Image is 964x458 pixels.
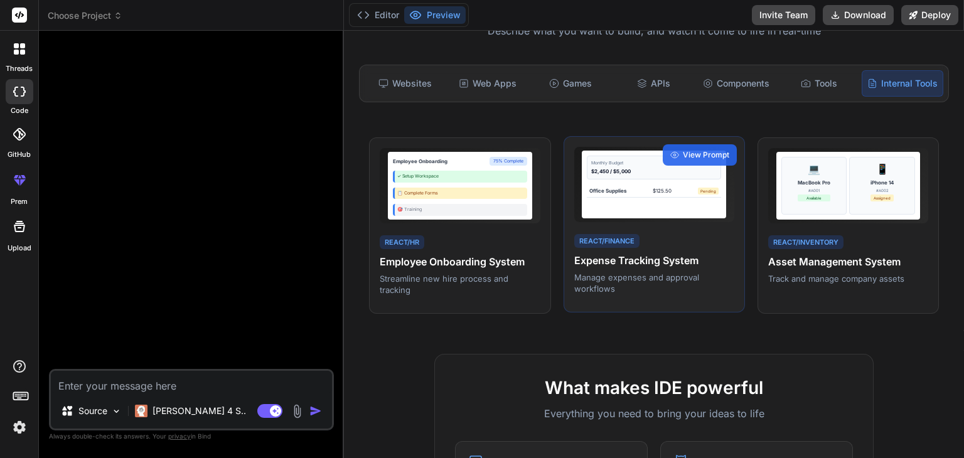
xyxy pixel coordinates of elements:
[309,405,322,417] img: icon
[455,375,853,401] h2: What makes IDE powerful
[404,6,466,24] button: Preview
[168,432,191,440] span: privacy
[613,70,694,97] div: APIs
[6,63,33,74] label: threads
[393,204,527,216] div: 🎯 Training
[870,194,894,201] div: Assigned
[393,171,527,183] div: ✓ Setup Workspace
[752,5,815,25] button: Invite Team
[798,188,830,193] div: #A001
[351,23,956,40] p: Describe what you want to build, and watch it come to life in real-time
[380,235,424,250] div: React/HR
[808,161,820,176] div: 💻
[11,196,28,207] label: prem
[153,405,246,417] p: [PERSON_NAME] 4 S..
[779,70,859,97] div: Tools
[768,273,928,284] p: Track and manage company assets
[49,430,334,442] p: Always double-check its answers. Your in Bind
[455,406,853,421] p: Everything you need to bring your ideas to life
[447,70,528,97] div: Web Apps
[111,406,122,417] img: Pick Models
[393,157,447,165] div: Employee Onboarding
[876,161,889,176] div: 📱
[365,70,445,97] div: Websites
[870,188,894,193] div: #A002
[393,188,527,200] div: 📋 Complete Forms
[352,6,404,24] button: Editor
[698,188,719,194] div: Pending
[798,194,830,201] div: Available
[290,404,304,418] img: attachment
[530,70,611,97] div: Games
[380,254,540,269] h4: Employee Onboarding System
[683,149,729,161] span: View Prompt
[78,405,107,417] p: Source
[768,235,843,250] div: React/Inventory
[696,70,776,97] div: Components
[574,272,734,294] p: Manage expenses and approval workflows
[589,187,626,194] div: Office Supplies
[380,273,540,296] p: Streamline new hire process and tracking
[574,253,734,268] h4: Expense Tracking System
[901,5,958,25] button: Deploy
[574,234,640,248] div: React/Finance
[653,187,672,194] div: $125.50
[8,149,31,160] label: GitHub
[11,105,28,116] label: code
[8,243,31,253] label: Upload
[798,179,830,186] div: MacBook Pro
[768,254,928,269] h4: Asset Management System
[870,179,894,186] div: iPhone 14
[862,70,943,97] div: Internal Tools
[135,405,147,417] img: Claude 4 Sonnet
[591,168,717,175] div: $2,450 / $5,000
[48,9,122,22] span: Choose Project
[591,160,717,167] div: Monthly Budget
[9,417,30,438] img: settings
[823,5,894,25] button: Download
